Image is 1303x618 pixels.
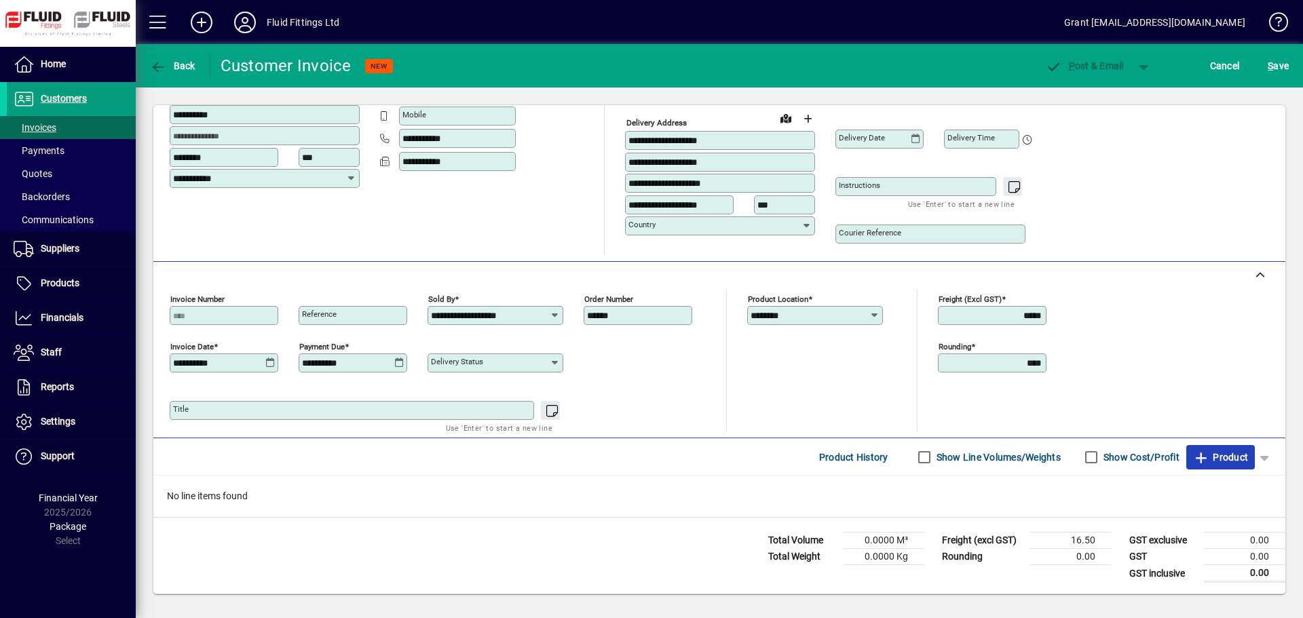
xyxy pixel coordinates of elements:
button: Product [1186,445,1255,469]
td: 0.00 [1204,565,1285,582]
a: Payments [7,139,136,162]
span: Back [150,60,195,71]
div: Fluid Fittings Ltd [267,12,339,33]
button: Save [1264,54,1292,78]
div: Grant [EMAIL_ADDRESS][DOMAIN_NAME] [1064,12,1245,33]
span: Invoices [14,122,56,133]
span: S [1268,60,1273,71]
span: Reports [41,381,74,392]
mat-label: Title [173,404,189,414]
td: 0.0000 Kg [843,549,924,565]
app-page-header-button: Back [136,54,210,78]
mat-hint: Use 'Enter' to start a new line [908,196,1015,212]
span: Home [41,58,66,69]
button: Post & Email [1038,54,1131,78]
span: Quotes [14,168,52,179]
a: Reports [7,370,136,404]
span: Cancel [1210,55,1240,77]
mat-label: Mobile [402,110,426,119]
mat-label: Delivery time [947,133,995,142]
mat-label: Invoice date [170,342,214,351]
span: Product History [819,446,888,468]
span: Communications [14,214,94,225]
span: Support [41,450,75,461]
td: 0.00 [1204,533,1285,549]
label: Show Cost/Profit [1101,450,1179,464]
span: P [1069,60,1075,71]
mat-label: Reference [302,309,337,319]
button: Profile [223,10,267,35]
td: Freight (excl GST) [935,533,1030,549]
mat-label: Rounding [939,342,971,351]
button: Cancel [1207,54,1243,78]
button: Product History [814,445,894,469]
mat-label: Sold by [428,294,455,304]
span: NEW [371,62,388,71]
mat-label: Invoice number [170,294,225,304]
a: Communications [7,208,136,231]
span: Financial Year [39,493,98,503]
span: ave [1268,55,1289,77]
span: Suppliers [41,243,79,254]
a: Home [7,47,136,81]
mat-label: Country [628,220,656,229]
mat-label: Product location [748,294,808,304]
td: Rounding [935,549,1030,565]
a: Staff [7,336,136,370]
a: Quotes [7,162,136,185]
div: No line items found [153,476,1285,517]
a: Financials [7,301,136,335]
div: Customer Invoice [221,55,352,77]
label: Show Line Volumes/Weights [934,450,1061,464]
a: Products [7,267,136,301]
span: Product [1193,446,1248,468]
span: Settings [41,416,75,427]
td: 16.50 [1030,533,1112,549]
a: Backorders [7,185,136,208]
mat-label: Instructions [839,180,880,190]
td: Total Weight [761,549,843,565]
span: Customers [41,93,87,104]
span: Staff [41,347,62,358]
span: Backorders [14,191,70,202]
button: Back [147,54,199,78]
td: 0.00 [1030,549,1112,565]
a: Support [7,440,136,474]
button: Add [180,10,223,35]
mat-label: Order number [584,294,633,304]
mat-label: Freight (excl GST) [939,294,1002,304]
button: Choose address [797,108,818,130]
span: ost & Email [1045,60,1124,71]
td: 0.00 [1204,549,1285,565]
td: GST inclusive [1122,565,1204,582]
td: Total Volume [761,533,843,549]
a: Invoices [7,116,136,139]
span: Products [41,277,79,288]
mat-hint: Use 'Enter' to start a new line [446,420,552,436]
mat-label: Delivery status [431,357,483,366]
a: Settings [7,405,136,439]
a: Knowledge Base [1259,3,1286,47]
mat-label: Courier Reference [839,228,901,237]
mat-label: Delivery date [839,133,885,142]
td: 0.0000 M³ [843,533,924,549]
span: Financials [41,312,83,323]
td: GST [1122,549,1204,565]
mat-label: Payment due [299,342,345,351]
a: Suppliers [7,232,136,266]
span: Package [50,521,86,532]
a: View on map [775,107,797,129]
td: GST exclusive [1122,533,1204,549]
span: Payments [14,145,64,156]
